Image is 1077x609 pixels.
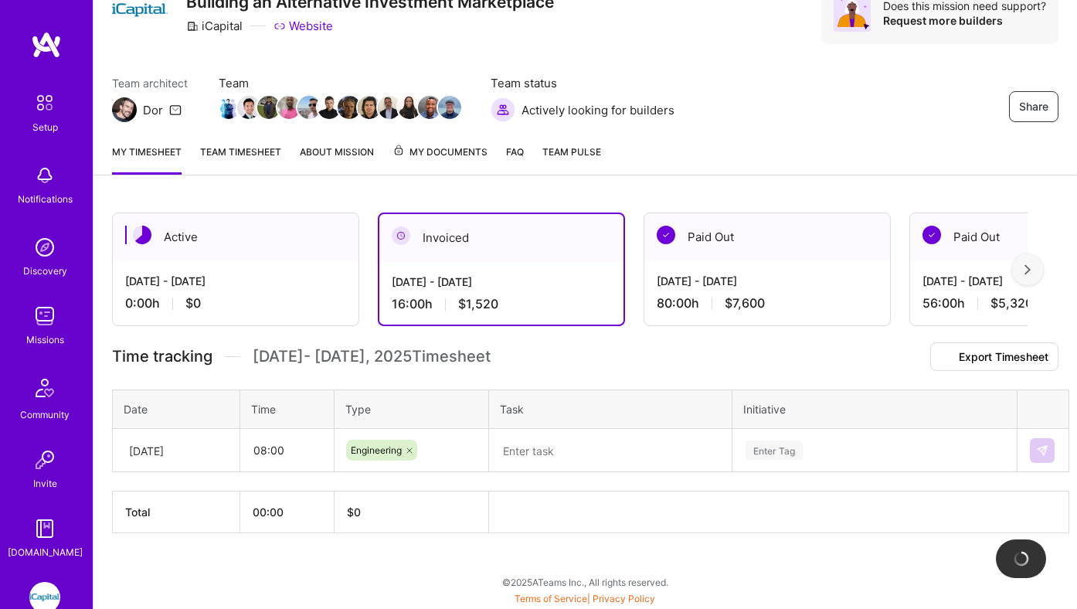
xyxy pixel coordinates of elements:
th: Type [335,390,489,429]
img: loading [1010,548,1031,570]
th: Date [113,390,240,429]
a: Team Member Avatar [219,94,239,121]
img: Paid Out [922,226,941,244]
i: icon Download [940,352,953,363]
span: $1,520 [458,296,498,312]
a: My Documents [392,144,488,175]
div: Community [20,407,70,423]
img: Actively looking for builders [491,97,515,122]
img: Team Member Avatar [318,96,341,119]
span: Team Pulse [542,146,601,158]
img: right [1024,264,1031,275]
a: Terms of Service [515,593,587,604]
button: Export Timesheet [930,342,1058,371]
span: Share [1019,99,1048,114]
img: Community [26,369,63,407]
a: Team timesheet [200,144,281,175]
span: $7,600 [725,295,765,311]
img: Paid Out [657,226,675,244]
img: Submit [1036,444,1048,457]
img: Team Member Avatar [438,96,461,119]
img: Team Member Avatar [237,96,260,119]
img: Team Member Avatar [338,96,361,119]
input: HH:MM [241,430,333,471]
div: Notifications [18,191,73,207]
img: Team Member Avatar [297,96,321,119]
img: Team Member Avatar [398,96,421,119]
a: My timesheet [112,144,182,175]
div: © 2025 ATeams Inc., All rights reserved. [93,563,1077,601]
a: Privacy Policy [593,593,655,604]
span: Actively looking for builders [522,102,674,118]
a: Team Member Avatar [359,94,379,121]
a: Team Member Avatar [379,94,399,121]
div: 16:00 h [392,296,611,312]
div: Enter Tag [746,438,803,462]
span: $0 [185,295,201,311]
a: Team Member Avatar [420,94,440,121]
img: guide book [29,513,60,544]
div: 80:00 h [657,295,878,311]
span: Engineering [351,444,402,456]
img: Active [133,226,151,244]
img: Team Member Avatar [418,96,441,119]
th: 00:00 [240,492,335,533]
div: Paid Out [644,213,890,260]
i: icon CompanyGray [186,20,199,32]
div: Invite [33,475,57,492]
a: Team Member Avatar [399,94,420,121]
img: Team Member Avatar [378,96,401,119]
a: About Mission [300,144,374,175]
img: Team Member Avatar [358,96,381,119]
a: Team Member Avatar [239,94,259,121]
div: Active [113,213,358,260]
div: Dor [143,102,163,118]
span: Team architect [112,75,188,91]
div: Invoiced [379,214,623,261]
th: Total [113,492,240,533]
span: $5,320 [990,295,1033,311]
div: [DOMAIN_NAME] [8,544,83,560]
span: [DATE] - [DATE] , 2025 Timesheet [253,347,491,366]
span: Team [219,75,460,91]
a: Team Member Avatar [299,94,319,121]
img: Team Member Avatar [277,96,301,119]
img: Team Architect [112,97,137,122]
span: Team status [491,75,674,91]
i: icon Mail [169,104,182,116]
div: Request more builders [883,13,1046,28]
a: Team Member Avatar [259,94,279,121]
a: Team Member Avatar [319,94,339,121]
div: [DATE] - [DATE] [392,274,611,290]
img: teamwork [29,301,60,332]
span: My Documents [392,144,488,161]
a: Website [273,18,333,34]
a: Team Member Avatar [440,94,460,121]
div: Discovery [23,263,67,279]
th: Task [489,390,732,429]
i: icon Chevron [213,447,221,454]
a: Team Pulse [542,144,601,175]
img: Team Member Avatar [217,96,240,119]
img: bell [29,160,60,191]
div: [DATE] - [DATE] [125,273,346,289]
button: Share [1009,91,1058,122]
div: Time [251,401,323,417]
div: Initiative [743,401,1006,417]
a: Team Member Avatar [339,94,359,121]
img: logo [31,31,62,59]
img: setup [29,87,61,119]
img: Invite [29,444,60,475]
span: $ 0 [347,505,361,519]
span: Time tracking [112,347,212,366]
div: 0:00 h [125,295,346,311]
img: discovery [29,232,60,263]
div: Missions [26,332,64,348]
div: iCapital [186,18,243,34]
div: [DATE] - [DATE] [657,273,878,289]
img: Team Member Avatar [257,96,280,119]
div: Setup [32,119,58,135]
span: | [515,593,655,604]
div: [DATE] [129,442,164,458]
a: FAQ [506,144,524,175]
